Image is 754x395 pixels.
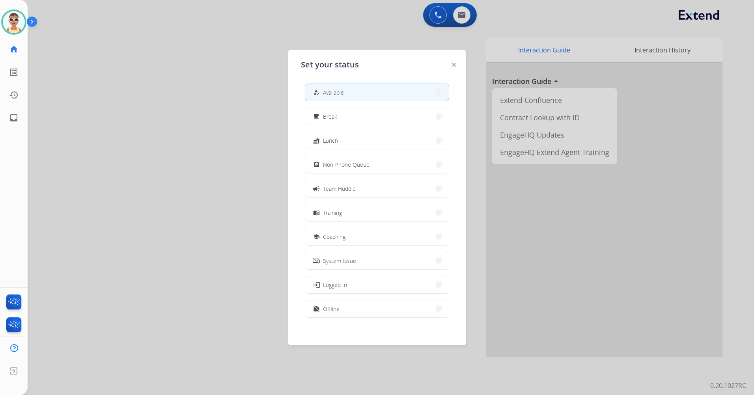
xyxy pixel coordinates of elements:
[305,156,449,173] button: Non-Phone Queue
[305,228,449,245] button: Coaching
[323,112,337,121] span: Break
[9,113,19,123] mat-icon: inbox
[452,63,456,67] img: close-button
[323,209,342,217] span: Training
[305,300,449,317] button: Offline
[323,305,340,313] span: Offline
[305,252,449,269] button: System Issue
[323,233,345,241] span: Coaching
[3,11,25,33] img: avatar
[323,136,338,145] span: Lunch
[305,204,449,221] button: Training
[312,184,320,192] mat-icon: campaign
[313,113,320,120] mat-icon: free_breakfast
[9,90,19,100] mat-icon: history
[305,276,449,293] button: Logged In
[313,306,320,312] mat-icon: work_off
[313,233,320,240] mat-icon: school
[323,257,356,265] span: System Issue
[9,45,19,54] mat-icon: home
[323,281,347,289] span: Logged In
[323,184,356,193] span: Team Huddle
[323,88,344,97] span: Available
[301,59,359,70] span: Set your status
[323,160,370,169] span: Non-Phone Queue
[305,84,449,101] button: Available
[305,132,449,149] button: Lunch
[305,108,449,125] button: Break
[710,381,746,390] p: 0.20.1027RC
[313,89,320,96] mat-icon: how_to_reg
[313,209,320,216] mat-icon: menu_book
[313,161,320,168] mat-icon: assignment
[305,180,449,197] button: Team Huddle
[312,281,320,289] mat-icon: login
[9,67,19,77] mat-icon: list_alt
[313,137,320,144] mat-icon: fastfood
[313,257,320,264] mat-icon: phonelink_off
